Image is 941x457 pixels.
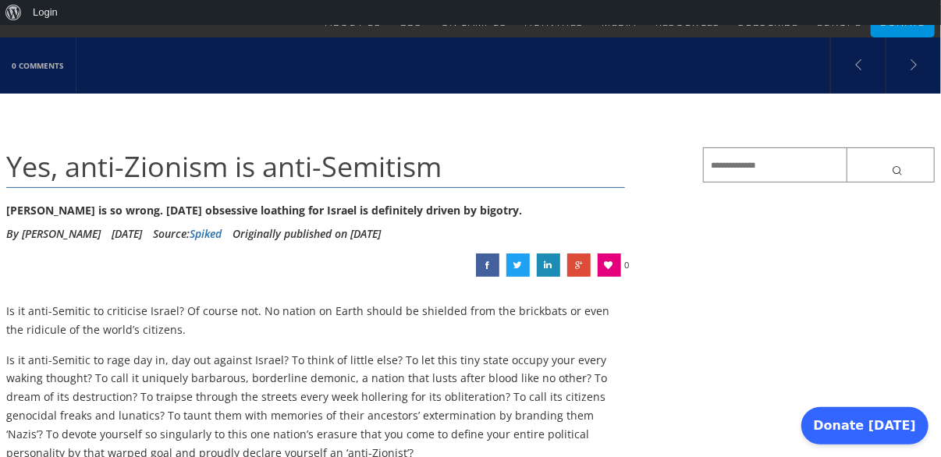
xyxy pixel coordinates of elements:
a: Yes, anti-Zionism is anti-Semitism [476,253,499,277]
div: [PERSON_NAME] is so wrong. [DATE] obsessive loathing for Israel is definitely driven by bigotry. [6,199,625,222]
li: By [PERSON_NAME] [6,222,101,246]
a: Yes, anti-Zionism is anti-Semitism [567,253,591,277]
a: Yes, anti-Zionism is anti-Semitism [506,253,530,277]
li: [DATE] [112,222,142,246]
span: 0 [625,253,630,277]
li: Originally published on [DATE] [233,222,381,246]
a: Spiked [190,226,222,241]
span: Yes, anti-Zionism is anti-Semitism [6,147,442,186]
p: Is it anti-Semitic to criticise Israel? Of course not. No nation on Earth should be shielded from... [6,302,625,339]
a: Yes, anti-Zionism is anti-Semitism [537,253,560,277]
div: Source: [153,222,222,246]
